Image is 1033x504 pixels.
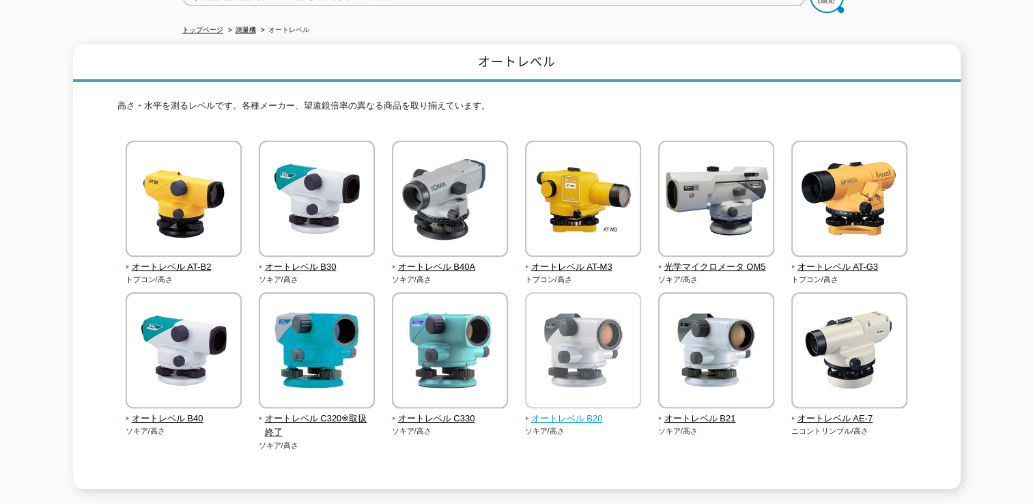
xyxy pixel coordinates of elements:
p: ソキア/高さ [259,274,376,285]
img: オートレベル B20 [525,292,641,412]
a: オートレベル C320※取扱終了 [259,399,376,440]
img: オートレベル B40 [126,292,242,412]
a: オートレベル C330 [392,399,509,426]
h1: オートレベル [73,44,961,82]
li: オートレベル [258,23,309,38]
span: オートレベル C320※取扱終了 [259,412,376,440]
a: オートレベル AT-M3 [525,247,642,275]
p: ニコントリンブル/高さ [791,425,908,437]
p: トプコン/高さ [126,274,242,285]
p: ソキア/高さ [126,425,242,437]
img: オートレベル B30 [259,141,375,260]
a: 測量機 [236,26,256,33]
p: ソキア/高さ [658,274,775,285]
a: オートレベル AT-B2 [126,247,242,275]
p: 高さ・水平を測るレベルです。各種メーカー、望遠鏡倍率の異なる商品を取り揃えています。 [117,99,916,120]
a: トップページ [182,26,223,33]
span: オートレベル AT-M3 [525,260,642,275]
span: オートレベル B20 [525,412,642,426]
span: オートレベル AT-B2 [126,260,242,275]
img: オートレベル AT-M3 [525,141,641,260]
a: オートレベル AT-G3 [791,247,908,275]
img: オートレベル B40A [392,141,508,260]
p: ソキア/高さ [525,425,642,437]
a: オートレベル AE-7 [791,399,908,426]
p: トプコン/高さ [525,274,642,285]
img: オートレベル AT-B2 [126,141,242,260]
img: オートレベル C320※取扱終了 [259,292,375,412]
span: 光学マイクロメータ OM5 [658,260,775,275]
p: ソキア/高さ [392,425,509,437]
img: オートレベル AT-G3 [791,141,907,260]
img: オートレベル B21 [658,292,774,412]
p: ソキア/高さ [392,274,509,285]
a: オートレベル B21 [658,399,775,426]
span: オートレベル B40A [392,260,509,275]
span: オートレベル AT-G3 [791,260,908,275]
p: ソキア/高さ [658,425,775,437]
a: 光学マイクロメータ OM5 [658,247,775,275]
a: オートレベル B40A [392,247,509,275]
a: オートレベル B30 [259,247,376,275]
a: オートレベル B40 [126,399,242,426]
a: オートレベル B20 [525,399,642,426]
span: オートレベル B21 [658,412,775,426]
img: オートレベル AE-7 [791,292,907,412]
p: トプコン/高さ [791,274,908,285]
span: オートレベル C330 [392,412,509,426]
p: ソキア/高さ [259,440,376,451]
img: 光学マイクロメータ OM5 [658,141,774,260]
img: オートレベル C330 [392,292,508,412]
span: オートレベル B30 [259,260,376,275]
span: オートレベル AE-7 [791,412,908,426]
span: オートレベル B40 [126,412,242,426]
